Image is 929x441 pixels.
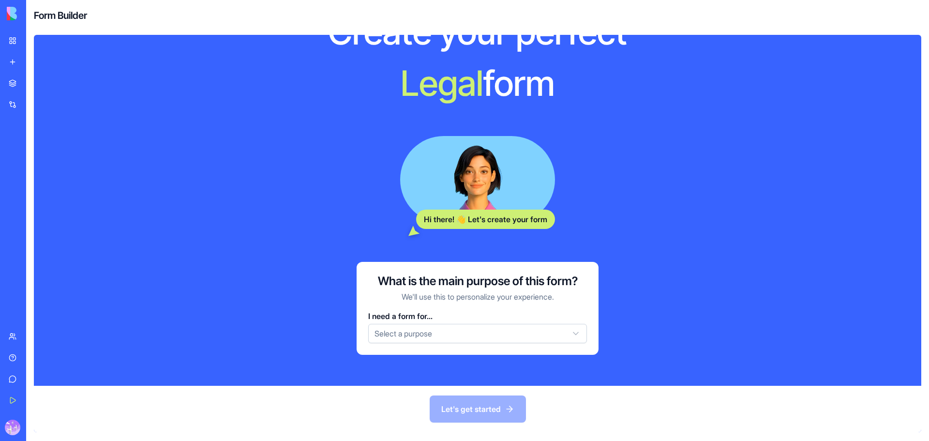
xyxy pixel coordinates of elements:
[378,274,578,289] h3: What is the main purpose of this form?
[261,61,694,105] h1: form
[438,62,458,104] span: g
[5,420,20,435] img: ACg8ocK7tC6GmUTa3wYSindAyRLtnC5UahbIIijpwl7Jo_uOzWMSvt0=s96-c
[416,210,555,229] div: Hi there! 👋 Let's create your form
[402,291,554,303] p: We'll use this to personalize your experience.
[419,62,438,104] span: e
[7,7,67,20] img: logo
[476,62,483,104] span: l
[34,9,87,22] h4: Form Builder
[401,62,419,104] span: L
[458,62,476,104] span: a
[368,311,433,321] span: I need a form for...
